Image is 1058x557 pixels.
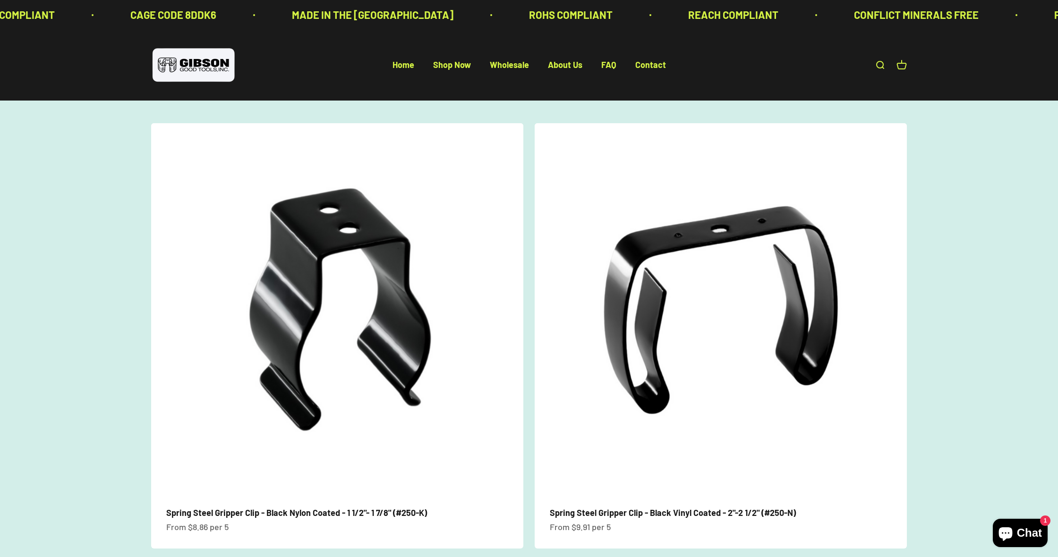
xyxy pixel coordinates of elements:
a: FAQ [601,60,616,70]
inbox-online-store-chat: Shopify online store chat [990,519,1050,549]
p: MADE IN THE [GEOGRAPHIC_DATA] [258,7,420,23]
sale-price: From $8.86 per 5 [166,520,229,534]
p: REACH COMPLIANT [655,7,745,23]
a: Home [392,60,414,70]
a: Contact [635,60,666,70]
a: About Us [548,60,582,70]
sale-price: From $9.91 per 5 [550,520,611,534]
p: CAGE CODE 8DDK6 [97,7,183,23]
p: CONFLICT MINERALS FREE [820,7,945,23]
p: ROHS COMPLIANT [495,7,579,23]
a: Spring Steel Gripper Clip - Black Vinyl Coated - 2"-2 1/2" (#250-N) [550,507,796,518]
a: Shop Now [433,60,471,70]
a: Spring Steel Gripper Clip - Black Nylon Coated - 1 1/2"- 1 7/8" (#250-K) [166,507,427,518]
a: Wholesale [490,60,529,70]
